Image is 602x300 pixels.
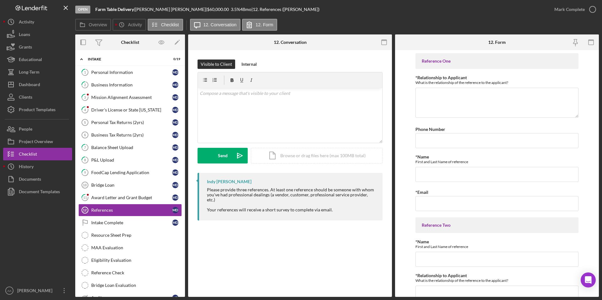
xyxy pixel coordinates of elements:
[19,123,32,137] div: People
[548,3,599,16] button: Mark Complete
[78,91,182,104] a: 3Mission Alignment AssessmentMD
[19,66,40,80] div: Long-Term
[169,57,180,61] div: 0 / 19
[201,59,232,69] div: Visible to Client
[78,241,182,254] a: MAA Evaluation
[78,104,182,116] a: 4Driver's License or State [US_STATE]MD
[3,103,72,116] button: Product Templates
[91,95,172,100] div: Mission Alignment Assessment
[113,19,146,31] button: Activity
[91,258,182,263] div: Eligibility Evaluation
[415,239,429,244] label: *Name
[3,185,72,198] button: Document Templates
[3,173,72,185] button: Documents
[3,53,72,66] a: Educational
[415,278,578,283] div: What is the relationship of the reference to the applicant?
[78,266,182,279] a: Reference Check
[135,7,207,12] div: [PERSON_NAME] [PERSON_NAME] |
[91,208,172,213] div: References
[415,244,578,249] div: First and Last Name of reference
[172,132,178,138] div: M D
[3,135,72,148] button: Project Overview
[19,91,32,105] div: Clients
[84,108,86,112] tspan: 4
[422,223,572,228] div: Reference Two
[91,283,182,288] div: Bridge Loan Evaluation
[3,284,72,297] button: AA[PERSON_NAME]
[78,66,182,79] a: 1Personal InformationMD
[91,233,182,238] div: Resource Sheet Prep
[415,127,445,132] label: Phone Number
[240,7,251,12] div: 48 mo
[8,289,12,292] text: AA
[84,95,86,99] tspan: 3
[95,7,134,12] b: Farm Table Delivery
[554,3,585,16] div: Mark Complete
[3,78,72,91] a: Dashboard
[89,22,107,27] label: Overview
[161,22,179,27] label: Checklist
[19,103,55,117] div: Product Templates
[19,78,40,92] div: Dashboard
[207,7,231,12] div: $60,000.00
[83,195,87,199] tspan: 11
[415,80,578,85] div: What is the relationship of the reference to the applicant?
[84,121,86,124] tspan: 5
[207,187,376,202] div: Please provide three references. At least one reference should be someone with whom you've had pr...
[19,53,42,67] div: Educational
[172,194,178,201] div: M D
[91,82,172,87] div: Business Information
[207,207,376,212] div: Your references will receive a short survey to complete via email.
[78,129,182,141] a: 6Business Tax Returns (2yrs)MD
[238,59,260,69] button: Internal
[3,91,72,103] button: Clients
[3,28,72,41] a: Loans
[242,19,277,31] button: 12. Form
[3,66,72,78] button: Long-Term
[78,166,182,179] a: 9FoodCap Lending ApplicationMD
[415,75,467,80] label: *Relationship to Applicant
[198,59,235,69] button: Visible to Client
[198,148,248,163] button: Send
[256,22,273,27] label: 12. Form
[415,154,429,159] label: *Name
[75,6,90,13] div: Open
[172,82,178,88] div: M D
[172,144,178,151] div: M D
[19,173,41,187] div: Documents
[3,41,72,53] button: Grants
[3,123,72,135] a: People
[19,135,53,149] div: Project Overview
[91,120,172,125] div: Personal Tax Returns (2yrs)
[172,169,178,176] div: M D
[91,270,182,275] div: Reference Check
[19,185,60,199] div: Document Templates
[91,183,172,188] div: Bridge Loan
[172,94,178,101] div: M D
[172,157,178,163] div: M D
[84,83,86,87] tspan: 2
[3,148,72,160] button: Checklist
[128,22,142,27] label: Activity
[91,170,172,175] div: FoodCap Lending Application
[415,273,467,278] label: *Relationship to Applicant
[78,216,182,229] a: Intake CompleteMD
[91,195,172,200] div: Award Letter and Grant Budget
[78,279,182,292] a: Bridge Loan Evaluation
[78,179,182,191] a: 10Bridge LoanMD
[3,16,72,28] button: Activity
[172,207,178,213] div: M D
[251,7,319,12] div: | 12. References ([PERSON_NAME])
[218,148,228,163] div: Send
[415,159,578,164] div: First and Last Name of reference
[78,229,182,241] a: Resource Sheet Prep
[231,7,240,12] div: 3.5 %
[95,7,135,12] div: |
